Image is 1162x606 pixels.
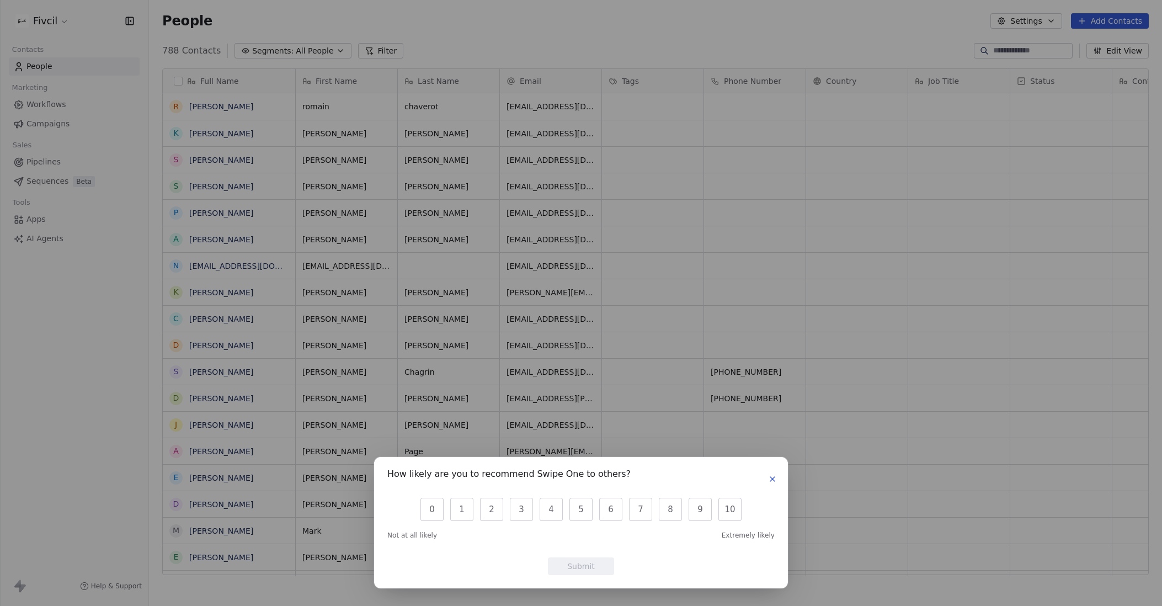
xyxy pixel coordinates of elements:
button: 1 [450,498,473,521]
button: 0 [420,498,444,521]
button: Submit [548,557,614,575]
button: 4 [540,498,563,521]
button: 3 [510,498,533,521]
button: 6 [599,498,622,521]
button: 5 [569,498,593,521]
button: 2 [480,498,503,521]
button: 8 [659,498,682,521]
span: Not at all likely [387,531,437,540]
span: Extremely likely [722,531,775,540]
h1: How likely are you to recommend Swipe One to others? [387,470,631,481]
button: 10 [718,498,742,521]
button: 7 [629,498,652,521]
button: 9 [689,498,712,521]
